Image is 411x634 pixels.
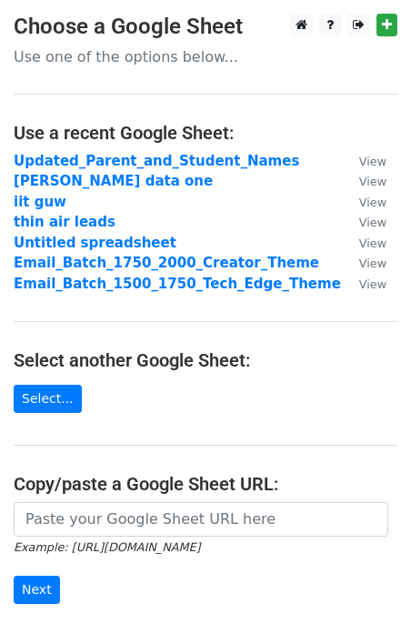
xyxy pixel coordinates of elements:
[341,235,386,251] a: View
[359,155,386,168] small: View
[14,235,176,251] a: Untitled spreadsheet
[359,257,386,270] small: View
[14,576,60,604] input: Next
[341,214,386,230] a: View
[14,276,341,292] a: Email_Batch_1500_1750_Tech_Edge_Theme
[359,216,386,229] small: View
[14,255,319,271] a: Email_Batch_1750_2000_Creator_Theme
[14,173,213,189] a: [PERSON_NAME] data one
[14,14,397,40] h3: Choose a Google Sheet
[341,194,386,210] a: View
[14,214,115,230] a: thin air leads
[14,349,397,371] h4: Select another Google Sheet:
[14,385,82,413] a: Select...
[341,173,386,189] a: View
[14,153,299,169] a: Updated_Parent_and_Student_Names
[14,47,397,66] p: Use one of the options below...
[359,175,386,188] small: View
[359,277,386,291] small: View
[359,196,386,209] small: View
[14,502,388,537] input: Paste your Google Sheet URL here
[341,153,386,169] a: View
[341,255,386,271] a: View
[14,194,66,210] a: iit guw
[14,473,397,495] h4: Copy/paste a Google Sheet URL:
[14,122,397,144] h4: Use a recent Google Sheet:
[359,236,386,250] small: View
[14,540,200,554] small: Example: [URL][DOMAIN_NAME]
[341,276,386,292] a: View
